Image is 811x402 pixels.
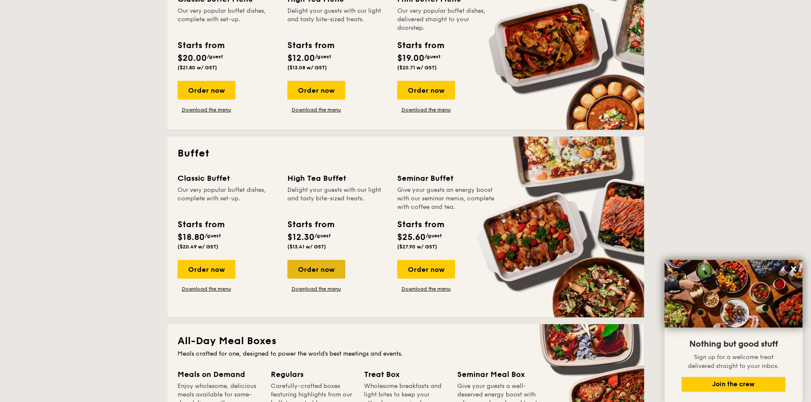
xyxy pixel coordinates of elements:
[178,81,235,100] div: Order now
[178,350,634,358] div: Meals crafted for one, designed to power the world's best meetings and events.
[397,285,455,292] a: Download the menu
[689,339,778,349] span: Nothing but good stuff
[315,233,331,239] span: /guest
[287,186,387,211] div: Delight your guests with our light and tasty bite-sized treats.
[397,244,437,250] span: ($27.90 w/ GST)
[787,262,800,276] button: Close
[178,368,261,380] div: Meals on Demand
[287,7,387,32] div: Delight your guests with our light and tasty bite-sized treats.
[287,39,334,52] div: Starts from
[178,65,217,71] span: ($21.80 w/ GST)
[287,232,315,242] span: $12.30
[315,54,331,60] span: /guest
[178,218,224,231] div: Starts from
[287,260,345,279] div: Order now
[287,106,345,113] a: Download the menu
[287,53,315,63] span: $12.00
[457,368,540,380] div: Seminar Meal Box
[178,285,235,292] a: Download the menu
[287,285,345,292] a: Download the menu
[682,377,785,392] button: Join the crew
[397,65,437,71] span: ($20.71 w/ GST)
[424,54,441,60] span: /guest
[178,53,207,63] span: $20.00
[397,81,455,100] div: Order now
[397,53,424,63] span: $19.00
[287,81,345,100] div: Order now
[397,106,455,113] a: Download the menu
[397,186,497,211] div: Give your guests an energy boost with our seminar menus, complete with coffee and tea.
[205,233,221,239] span: /guest
[178,244,218,250] span: ($20.49 w/ GST)
[271,368,354,380] div: Regulars
[426,233,442,239] span: /guest
[665,260,802,328] img: DSC07876-Edit02-Large.jpeg
[178,39,224,52] div: Starts from
[178,334,634,348] h2: All-Day Meal Boxes
[178,147,634,160] h2: Buffet
[178,172,277,184] div: Classic Buffet
[287,244,326,250] span: ($13.41 w/ GST)
[397,7,497,32] div: Our very popular buffet dishes, delivered straight to your doorstep.
[178,186,277,211] div: Our very popular buffet dishes, complete with set-up.
[207,54,223,60] span: /guest
[178,260,235,279] div: Order now
[688,354,779,370] span: Sign up for a welcome treat delivered straight to your inbox.
[397,260,455,279] div: Order now
[287,65,327,71] span: ($13.08 w/ GST)
[397,218,444,231] div: Starts from
[397,232,426,242] span: $25.60
[397,172,497,184] div: Seminar Buffet
[178,106,235,113] a: Download the menu
[178,7,277,32] div: Our very popular buffet dishes, complete with set-up.
[287,172,387,184] div: High Tea Buffet
[178,232,205,242] span: $18.80
[287,218,334,231] div: Starts from
[364,368,447,380] div: Treat Box
[397,39,444,52] div: Starts from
